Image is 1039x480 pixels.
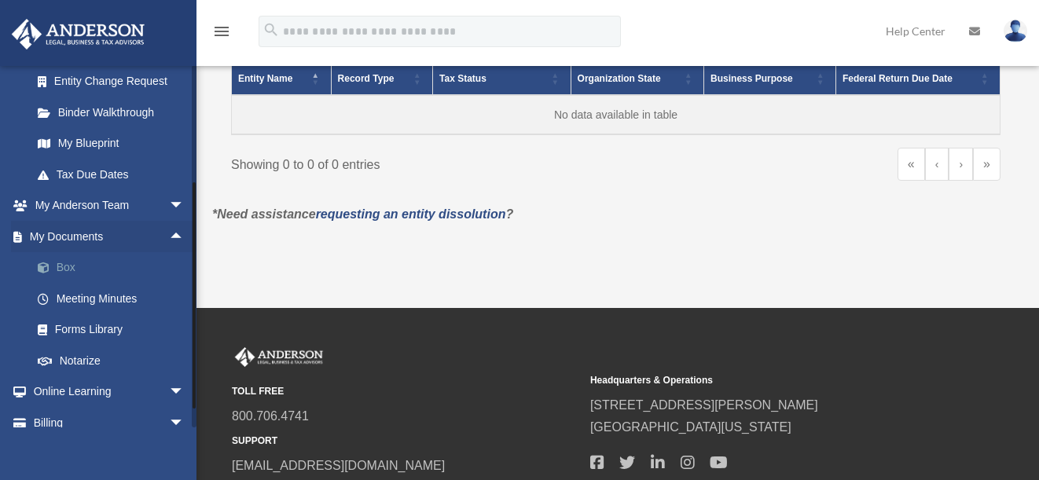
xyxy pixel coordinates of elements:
a: Box [22,252,208,284]
a: Last [973,148,1000,181]
a: Binder Walkthrough [22,97,200,128]
a: Online Learningarrow_drop_down [11,376,208,408]
a: 800.706.4741 [232,409,309,423]
td: No data available in table [232,95,1000,134]
a: My Anderson Teamarrow_drop_down [11,190,208,222]
a: My Documentsarrow_drop_up [11,221,208,252]
span: arrow_drop_down [169,407,200,439]
a: [STREET_ADDRESS][PERSON_NAME] [590,398,818,412]
small: TOLL FREE [232,383,579,400]
div: Showing 0 to 0 of 0 entries [231,148,604,176]
a: [EMAIL_ADDRESS][DOMAIN_NAME] [232,459,445,472]
a: Notarize [22,345,208,376]
a: Meeting Minutes [22,283,208,314]
th: Tax Status: Activate to sort [433,62,571,95]
span: Organization State [578,73,661,84]
span: Business Purpose [710,73,793,84]
a: Billingarrow_drop_down [11,407,208,438]
th: Federal Return Due Date: Activate to sort [835,62,1000,95]
a: Entity Change Request [22,66,200,97]
span: arrow_drop_down [169,190,200,222]
a: Forms Library [22,314,208,346]
a: menu [212,27,231,41]
em: *Need assistance ? [212,207,513,221]
a: Previous [925,148,949,181]
img: Anderson Advisors Platinum Portal [232,347,326,368]
th: Business Purpose: Activate to sort [704,62,836,95]
span: Tax Status [439,73,486,84]
img: Anderson Advisors Platinum Portal [7,19,149,49]
span: Record Type [338,73,395,84]
th: Record Type: Activate to sort [331,62,432,95]
small: Headquarters & Operations [590,372,938,389]
span: Entity Name [238,73,292,84]
span: arrow_drop_down [169,376,200,409]
a: First [898,148,925,181]
a: [GEOGRAPHIC_DATA][US_STATE] [590,420,791,434]
a: Next [949,148,973,181]
th: Entity Name: Activate to invert sorting [232,62,332,95]
a: My Blueprint [22,128,200,159]
a: Tax Due Dates [22,159,200,190]
i: menu [212,22,231,41]
small: SUPPORT [232,433,579,449]
i: search [263,21,280,38]
img: User Pic [1004,20,1027,42]
a: requesting an entity dissolution [316,207,506,221]
span: arrow_drop_up [169,221,200,253]
span: Federal Return Due Date [843,73,953,84]
th: Organization State: Activate to sort [571,62,704,95]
